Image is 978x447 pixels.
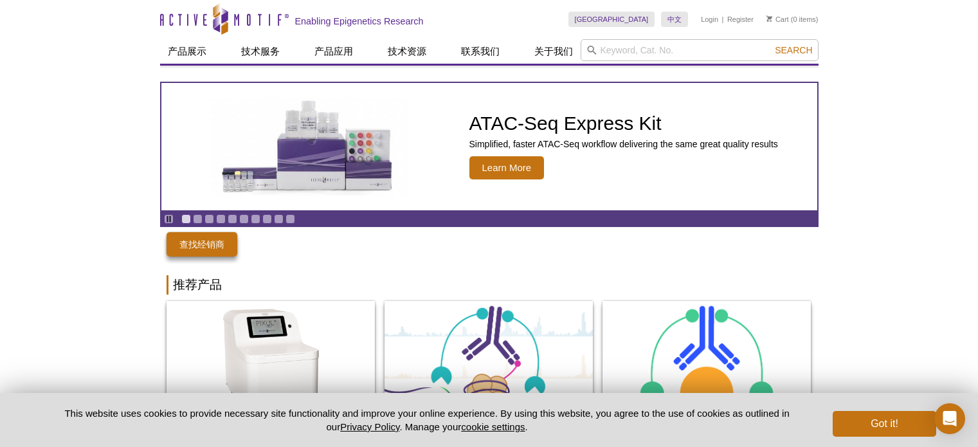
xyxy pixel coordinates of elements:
[42,406,812,433] p: This website uses cookies to provide necessary site functionality and improve your online experie...
[461,421,525,432] button: cookie settings
[469,114,778,133] h2: ATAC-Seq Express Kit
[285,214,295,224] a: Go to slide 10
[274,214,284,224] a: Go to slide 9
[160,39,214,64] a: 产品展示
[193,214,203,224] a: Go to slide 2
[251,214,260,224] a: Go to slide 7
[228,214,237,224] a: Go to slide 5
[775,45,812,55] span: Search
[568,12,655,27] a: [GEOGRAPHIC_DATA]
[167,232,237,257] a: 查找经销商
[581,39,819,61] input: Keyword, Cat. No.
[167,301,375,427] img: PIXUL Multi-Sample Sonicator
[701,15,718,24] a: Login
[602,301,811,428] img: ChIC/CUT&RUN Assay Kit
[340,421,399,432] a: Privacy Policy
[766,12,819,27] li: (0 items)
[239,214,249,224] a: Go to slide 6
[164,214,174,224] a: Toggle autoplay
[766,15,772,22] img: Your Cart
[216,214,226,224] a: Go to slide 4
[203,98,415,196] img: ATAC-Seq Express Kit
[727,15,754,24] a: Register
[307,39,361,64] a: 产品应用
[380,39,434,64] a: 技术资源
[161,83,817,210] article: ATAC-Seq Express Kit
[161,83,817,210] a: ATAC-Seq Express Kit ATAC-Seq Express Kit Simplified, faster ATAC-Seq workflow delivering the sam...
[469,156,545,179] span: Learn More
[766,15,789,24] a: Cart
[661,12,688,27] a: 中文
[771,44,816,56] button: Search
[833,411,936,437] button: Got it!
[181,214,191,224] a: Go to slide 1
[262,214,272,224] a: Go to slide 8
[469,138,778,150] p: Simplified, faster ATAC-Seq workflow delivering the same great quality results
[385,301,593,428] img: CUT&Tag试剂盒添新品！
[934,403,965,434] div: Open Intercom Messenger
[722,12,724,27] li: |
[453,39,507,64] a: 联系我们
[204,214,214,224] a: Go to slide 3
[233,39,287,64] a: 技术服务
[527,39,581,64] a: 关于我们
[167,275,812,295] h2: 推荐产品
[295,15,424,27] h2: Enabling Epigenetics Research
